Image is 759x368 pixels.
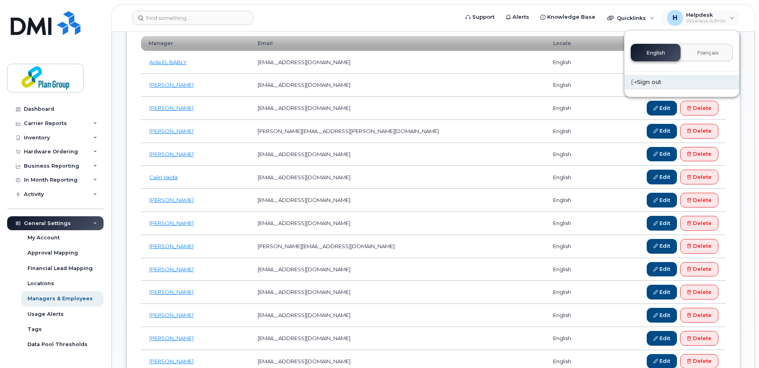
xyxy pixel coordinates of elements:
[680,331,718,346] a: Delete
[149,151,194,157] a: [PERSON_NAME]
[250,327,546,350] td: [EMAIL_ADDRESS][DOMAIN_NAME]
[680,124,718,139] a: Delete
[602,10,660,26] div: Quicklinks
[250,143,546,166] td: [EMAIL_ADDRESS][DOMAIN_NAME]
[460,9,500,25] a: Support
[647,285,677,299] a: Edit
[250,97,546,120] td: [EMAIL_ADDRESS][DOMAIN_NAME]
[250,189,546,212] td: [EMAIL_ADDRESS][DOMAIN_NAME]
[133,11,253,25] input: Find something...
[673,13,677,23] span: H
[546,51,595,74] td: english
[149,312,194,318] a: [PERSON_NAME]
[697,50,719,56] span: Français
[250,120,546,143] td: [PERSON_NAME][EMAIL_ADDRESS][PERSON_NAME][DOMAIN_NAME]
[546,97,595,120] td: english
[546,281,595,304] td: english
[250,235,546,258] td: [PERSON_NAME][EMAIL_ADDRESS][DOMAIN_NAME]
[617,15,646,21] span: Quicklinks
[149,128,194,134] a: [PERSON_NAME]
[680,193,718,207] a: Delete
[149,266,194,272] a: [PERSON_NAME]
[546,258,595,281] td: english
[149,197,194,203] a: [PERSON_NAME]
[250,36,546,51] th: Email
[472,13,495,21] span: Support
[647,308,677,323] a: Edit
[250,281,546,304] td: [EMAIL_ADDRESS][DOMAIN_NAME]
[647,101,677,115] a: Edit
[546,327,595,350] td: english
[250,304,546,327] td: [EMAIL_ADDRESS][DOMAIN_NAME]
[647,147,677,162] a: Edit
[250,258,546,281] td: [EMAIL_ADDRESS][DOMAIN_NAME]
[661,10,740,26] div: Helpdesk
[680,101,718,115] a: Delete
[500,9,535,25] a: Alerts
[149,220,194,226] a: [PERSON_NAME]
[647,216,677,231] a: Edit
[141,36,250,51] th: Manager
[546,74,595,97] td: english
[250,51,546,74] td: [EMAIL_ADDRESS][DOMAIN_NAME]
[680,308,718,323] a: Delete
[680,147,718,162] a: Delete
[647,239,677,254] a: Edit
[250,212,546,235] td: [EMAIL_ADDRESS][DOMAIN_NAME]
[686,18,726,24] span: Wireless Admin
[680,262,718,277] a: Delete
[149,174,178,180] a: Calin Vaida
[149,358,194,364] a: [PERSON_NAME]
[546,235,595,258] td: english
[647,124,677,139] a: Edit
[546,166,595,189] td: english
[546,304,595,327] td: english
[546,120,595,143] td: english
[546,212,595,235] td: english
[546,189,595,212] td: english
[680,216,718,231] a: Delete
[547,13,595,21] span: Knowledge Base
[535,9,601,25] a: Knowledge Base
[647,331,677,346] a: Edit
[149,335,194,341] a: [PERSON_NAME]
[250,166,546,189] td: [EMAIL_ADDRESS][DOMAIN_NAME]
[149,59,187,65] a: Aida EL BABLY
[546,143,595,166] td: english
[250,74,546,97] td: [EMAIL_ADDRESS][DOMAIN_NAME]
[647,262,677,277] a: Edit
[624,75,739,90] div: Sign out
[647,193,677,207] a: Edit
[149,289,194,295] a: [PERSON_NAME]
[149,243,194,249] a: [PERSON_NAME]
[680,170,718,184] a: Delete
[680,239,718,254] a: Delete
[680,285,718,299] a: Delete
[149,105,194,111] a: [PERSON_NAME]
[513,13,529,21] span: Alerts
[546,36,595,51] th: Locale
[647,170,677,184] a: Edit
[686,12,726,18] span: Helpdesk
[149,82,194,88] a: [PERSON_NAME]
